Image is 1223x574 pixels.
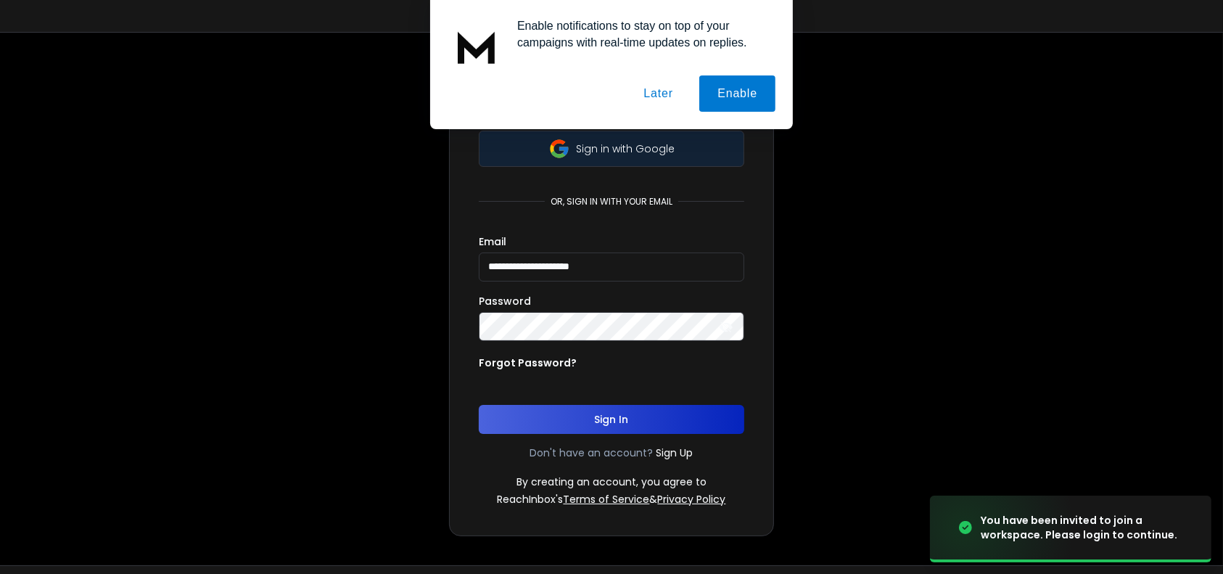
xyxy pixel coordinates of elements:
[516,475,707,489] p: By creating an account, you agree to
[479,405,744,434] button: Sign In
[699,75,775,112] button: Enable
[930,485,1075,571] img: image
[656,446,693,460] a: Sign Up
[448,17,506,75] img: notification icon
[981,513,1194,542] div: You have been invited to join a workspace. Please login to continue.
[479,131,744,167] button: Sign in with Google
[545,196,678,208] p: or, sign in with your email
[479,356,577,370] p: Forgot Password?
[498,492,726,507] p: ReachInbox's &
[658,492,726,507] a: Privacy Policy
[576,142,675,156] p: Sign in with Google
[479,296,531,306] label: Password
[564,492,650,507] a: Terms of Service
[479,237,506,247] label: Email
[506,17,775,51] div: Enable notifications to stay on top of your campaigns with real-time updates on replies.
[625,75,691,112] button: Later
[530,446,654,460] p: Don't have an account?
